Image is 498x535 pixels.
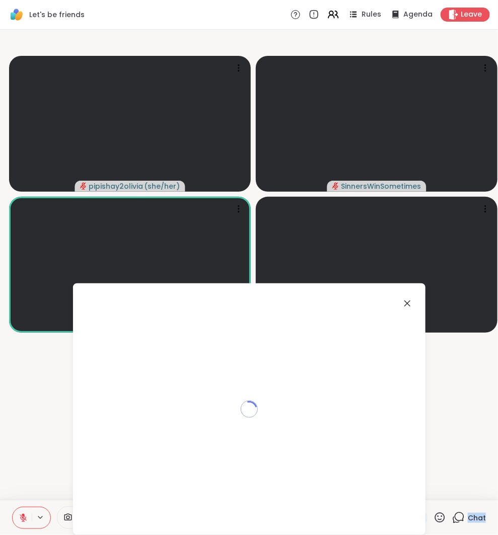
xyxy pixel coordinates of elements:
span: Chat [468,513,486,523]
span: Leave [461,10,482,20]
img: ShareWell Logomark [8,6,25,23]
span: Agenda [403,10,433,20]
span: SinnersWinSometimes [341,181,421,191]
span: Rules [362,10,381,20]
span: ( she/her ) [145,181,180,191]
span: audio-muted [332,183,339,190]
span: pipishay2olivia [89,181,144,191]
span: audio-muted [80,183,87,190]
span: Let's be friends [29,10,85,20]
